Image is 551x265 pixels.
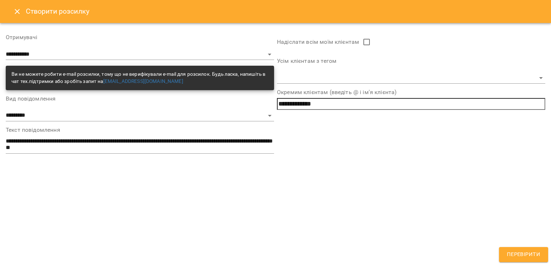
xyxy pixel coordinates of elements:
[11,71,265,84] span: Ви не можете робити e-mail розсилки, тому що не верифікували e-mail для розсилок. Будь ласка, нап...
[6,127,274,133] label: Текст повідомлення
[26,6,90,17] h6: Створити розсилку
[103,78,183,84] a: [EMAIL_ADDRESS][DOMAIN_NAME]
[277,89,545,95] label: Окремим клієнтам (введіть @ і ім'я клієнта)
[6,34,274,40] label: Отримувачі
[499,247,548,262] button: Перевірити
[6,96,274,102] label: Вид повідомлення
[507,250,540,259] span: Перевірити
[277,58,545,64] label: Усім клієнтам з тегом
[9,3,26,20] button: Close
[277,34,545,50] label: Надіслати всім моїм клієнтам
